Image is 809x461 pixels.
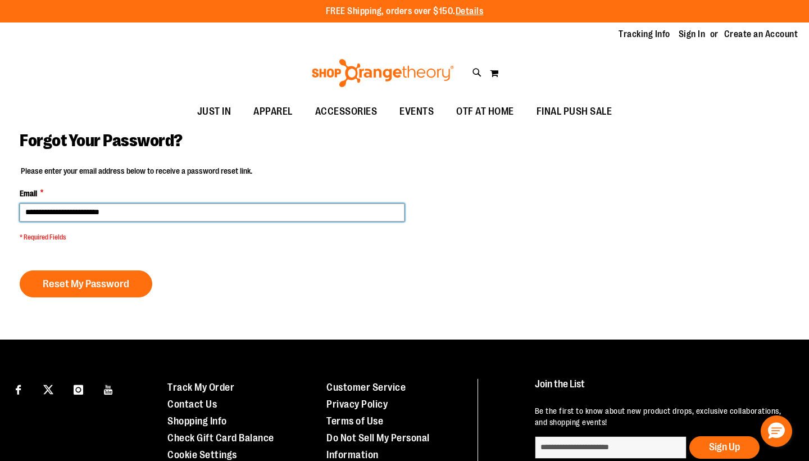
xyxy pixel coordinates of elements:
a: Track My Order [167,382,234,393]
a: Customer Service [326,382,406,393]
button: Hello, have a question? Let’s chat. [761,415,792,447]
a: FINAL PUSH SALE [525,99,624,125]
a: Do Not Sell My Personal Information [326,432,430,460]
img: Twitter [43,385,53,395]
legend: Please enter your email address below to receive a password reset link. [20,165,253,177]
span: Sign Up [709,441,740,453]
span: ACCESSORIES [315,99,378,124]
a: Terms of Use [326,415,383,427]
a: Visit our X page [39,379,58,399]
span: * Required Fields [20,233,404,242]
button: Reset My Password [20,270,152,297]
a: Sign In [679,28,706,40]
span: Forgot Your Password? [20,131,183,150]
p: Be the first to know about new product drops, exclusive collaborations, and shopping events! [535,405,788,428]
a: Tracking Info [619,28,670,40]
a: Contact Us [167,399,217,410]
a: Privacy Policy [326,399,388,410]
span: Email [20,188,37,199]
h4: Join the List [535,379,788,400]
a: Cookie Settings [167,449,237,460]
span: EVENTS [399,99,434,124]
a: ACCESSORIES [304,99,389,125]
a: Visit our Instagram page [69,379,88,399]
a: Visit our Youtube page [99,379,119,399]
span: FINAL PUSH SALE [537,99,612,124]
a: Create an Account [724,28,798,40]
span: Reset My Password [43,278,129,290]
p: FREE Shipping, orders over $150. [326,5,484,18]
span: JUST IN [197,99,231,124]
a: EVENTS [388,99,445,125]
a: Visit our Facebook page [8,379,28,399]
a: OTF AT HOME [445,99,525,125]
a: Check Gift Card Balance [167,432,274,444]
button: Sign Up [689,436,760,459]
a: Details [456,6,484,16]
img: Shop Orangetheory [310,59,456,87]
a: APPAREL [242,99,304,125]
a: JUST IN [186,99,243,125]
span: OTF AT HOME [456,99,514,124]
span: APPAREL [253,99,293,124]
input: enter email [535,436,687,459]
a: Shopping Info [167,415,227,427]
